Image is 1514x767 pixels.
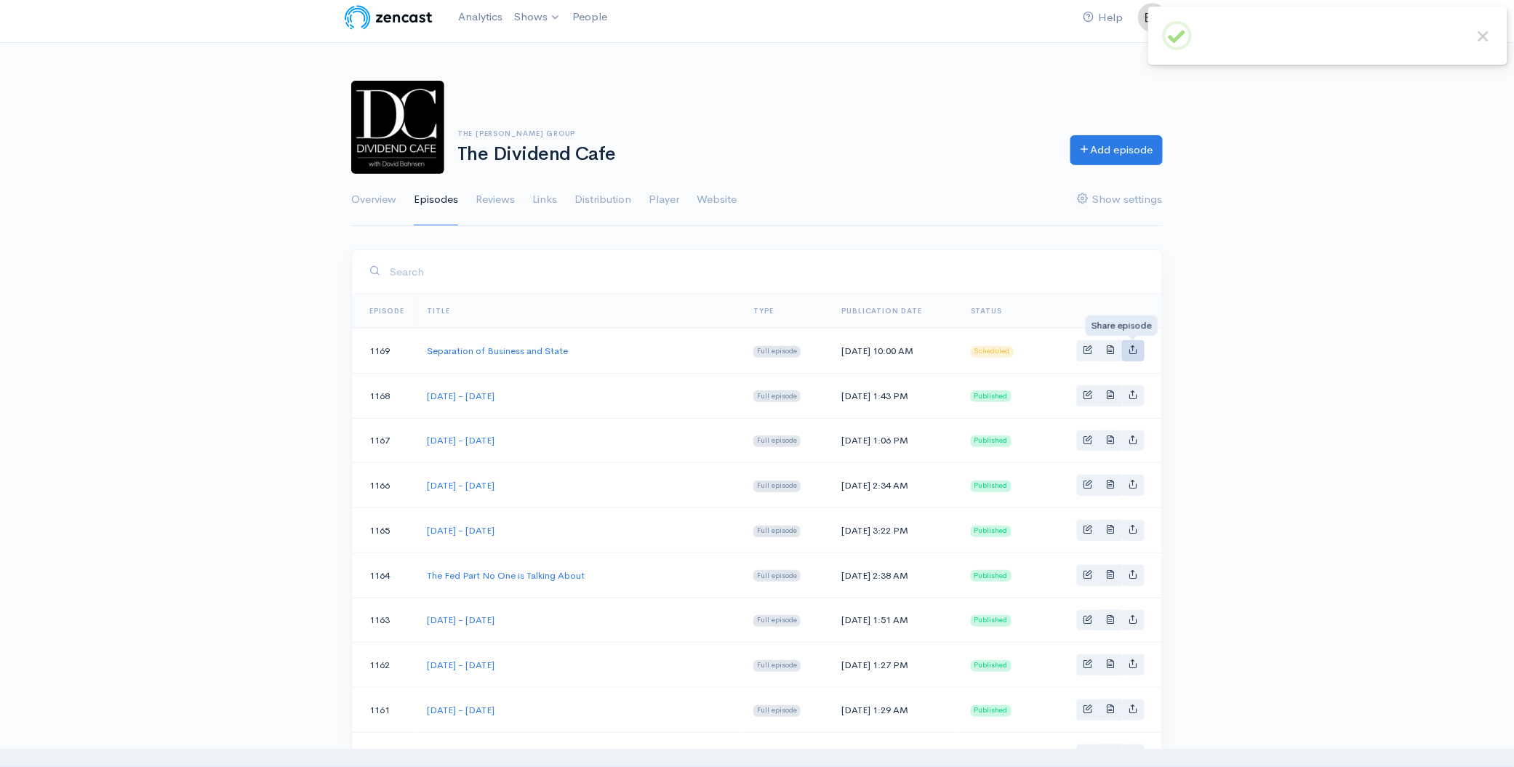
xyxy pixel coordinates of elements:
a: Add episode [1070,135,1163,165]
input: Search [389,257,1145,286]
a: Overview [351,174,396,226]
span: Published [971,435,1012,447]
a: Episodes [414,174,458,226]
a: [DATE] - [DATE] [428,614,495,626]
td: [DATE] 1:06 PM [830,418,959,463]
img: ... [1138,3,1167,32]
td: [DATE] 1:51 AM [830,598,959,643]
td: [DATE] 3:22 PM [830,508,959,553]
span: Full episode [753,615,801,627]
a: Reviews [476,174,515,226]
a: [DATE] - [DATE] [428,390,495,402]
a: Links [532,174,557,226]
div: Basic example [1077,699,1145,720]
td: 1163 [352,598,416,643]
div: Basic example [1077,654,1145,675]
div: Basic example [1077,385,1145,406]
td: 1167 [352,418,416,463]
span: Published [971,481,1012,492]
a: Shows [508,1,566,33]
a: Publication date [841,306,922,316]
span: Published [971,705,1012,717]
span: Published [971,615,1012,627]
button: Close this dialog [1474,27,1493,46]
a: The Fed Part No One is Talking About [428,569,585,582]
a: [DATE] - [DATE] [428,479,495,491]
a: Title [428,306,450,316]
span: Full episode [753,526,801,537]
span: Published [971,570,1012,582]
span: Status [971,306,1002,316]
td: [DATE] 1:27 PM [830,643,959,688]
td: 1165 [352,508,416,553]
span: Full episode [753,390,801,402]
span: Full episode [753,660,801,672]
div: Basic example [1077,610,1145,631]
a: Player [649,174,679,226]
a: [DATE] - [DATE] [428,704,495,716]
a: Analytics [452,1,508,33]
span: Full episode [753,570,801,582]
h1: The Dividend Cafe [457,144,1053,165]
td: [DATE] 2:34 AM [830,463,959,508]
td: 1168 [352,373,416,418]
td: 1164 [352,553,416,598]
div: Basic example [1077,520,1145,541]
div: Basic example [1077,475,1145,496]
td: [DATE] 10:00 AM [830,329,959,374]
div: Basic example [1077,565,1145,586]
a: [DATE] - [DATE] [428,524,495,537]
td: 1166 [352,463,416,508]
a: Episode [369,306,404,316]
td: [DATE] 2:38 AM [830,553,959,598]
div: Basic example [1077,340,1145,361]
a: People [566,1,613,33]
a: Type [753,306,774,316]
img: ZenCast Logo [343,3,435,32]
td: 1169 [352,329,416,374]
span: Full episode [753,481,801,492]
a: [DATE] - [DATE] [428,434,495,446]
a: Distribution [574,174,631,226]
div: Share episode [1086,316,1158,336]
a: [DATE] - [DATE] [428,659,495,671]
td: 1162 [352,643,416,688]
a: Website [697,174,737,226]
td: [DATE] 1:29 AM [830,688,959,733]
div: Basic example [1077,744,1145,766]
a: Show settings [1078,174,1163,226]
div: Basic example [1077,430,1145,451]
span: Published [971,526,1012,537]
span: Published [971,390,1012,402]
span: Published [971,660,1012,672]
span: Full episode [753,346,801,358]
span: Full episode [753,705,801,717]
h6: The [PERSON_NAME] Group [457,129,1053,137]
a: Separation of Business and State [428,345,569,357]
a: Help [1078,2,1129,33]
span: Scheduled [971,346,1014,358]
td: [DATE] 1:43 PM [830,373,959,418]
span: Full episode [753,435,801,447]
td: 1161 [352,688,416,733]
